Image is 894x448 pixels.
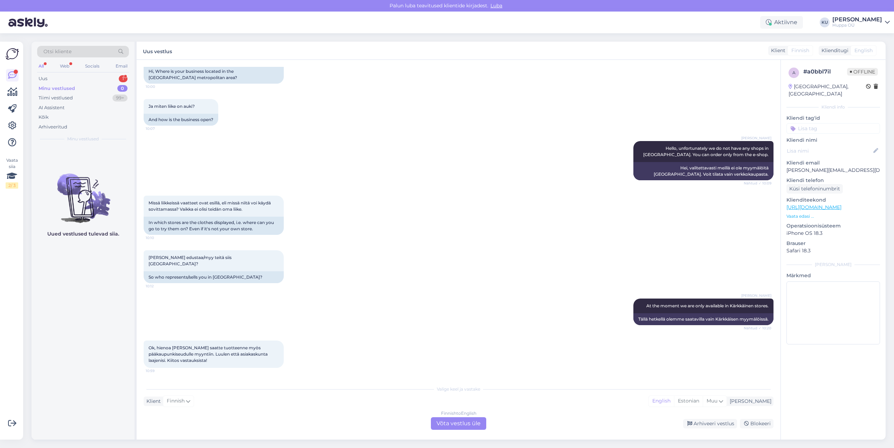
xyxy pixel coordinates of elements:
span: Otsi kliente [43,48,71,55]
span: Muu [707,398,717,404]
span: a [792,70,796,75]
span: Ja miten liike on auki? [149,104,195,109]
div: # a0bbl7il [803,68,847,76]
span: 10:59 [146,368,172,373]
p: Kliendi tag'id [786,114,880,122]
div: So who represents/sells you in [GEOGRAPHIC_DATA]? [144,271,284,283]
a: [PERSON_NAME]Huppa OÜ [832,17,890,28]
a: [URL][DOMAIN_NAME] [786,204,841,210]
div: [PERSON_NAME] [727,398,771,405]
div: Klient [768,47,785,54]
div: Arhiveeri vestlus [683,419,737,428]
span: Ok, hienoa [PERSON_NAME] saatte tuotteenne myös pääkaupunkiseudulle myyntiin. Luulen että asiakas... [149,345,269,363]
div: Hei, valitettavasti meillä ei ole myymälöitä [GEOGRAPHIC_DATA]. Voit tilata vain verkkokaupasta. [633,162,773,180]
div: Tiimi vestlused [39,94,73,101]
img: Askly Logo [6,47,19,61]
div: [PERSON_NAME] [832,17,882,22]
p: Kliendi nimi [786,136,880,144]
span: Finnish [791,47,809,54]
p: Brauser [786,240,880,247]
p: Kliendi telefon [786,177,880,184]
div: Võta vestlus üle [431,417,486,430]
span: [PERSON_NAME] [741,293,771,298]
div: Hi, Where is your business located in the [GEOGRAPHIC_DATA] metropolitan area? [144,65,284,84]
div: Finnish to English [441,410,476,416]
div: Tällä hetkellä olemme saatavilla vain Kärkkäisen myymälöissä. [633,313,773,325]
span: Nähtud ✓ 10:09 [744,181,771,186]
span: Luba [488,2,504,9]
span: Offline [847,68,878,76]
div: Kliendi info [786,104,880,110]
span: [PERSON_NAME] [741,135,771,141]
p: Operatsioonisüsteem [786,222,880,230]
label: Uus vestlus [143,46,172,55]
p: iPhone OS 18.3 [786,230,880,237]
div: Klient [144,398,161,405]
div: 99+ [112,94,128,101]
div: Kõik [39,114,49,121]
p: Kliendi email [786,159,880,167]
div: Minu vestlused [39,85,75,92]
div: English [649,396,674,406]
input: Lisa nimi [787,147,872,155]
div: Vaata siia [6,157,18,189]
div: [PERSON_NAME] [786,261,880,268]
input: Lisa tag [786,123,880,134]
span: 10:12 [146,283,172,289]
div: Email [114,62,129,71]
span: [PERSON_NAME] edustaa/myy teitä siis [GEOGRAPHIC_DATA]? [149,255,233,266]
span: Missä liikkeissä vaatteet ovat esillä, eli missä niitä voi käydä sovittamassa? Vaikka ei olisi te... [149,200,272,212]
div: In which stores are the clothes displayed, i.e. where can you go to try them on? Even if it's not... [144,217,284,235]
div: Arhiveeritud [39,124,67,131]
span: Minu vestlused [67,136,99,142]
div: Huppa OÜ [832,22,882,28]
p: Safari 18.3 [786,247,880,254]
span: 10:07 [146,126,172,131]
p: [PERSON_NAME][EMAIL_ADDRESS][DOMAIN_NAME] [786,167,880,174]
div: [GEOGRAPHIC_DATA], [GEOGRAPHIC_DATA] [789,83,866,98]
div: Valige keel ja vastake [144,386,773,392]
span: Nähtud ✓ 10:20 [744,325,771,331]
div: 2 / 3 [6,182,18,189]
div: 0 [117,85,128,92]
p: Uued vestlused tulevad siia. [47,230,119,238]
span: Hello, unfortunately we do not have any shops in [GEOGRAPHIC_DATA]. You can order only from the e... [643,146,770,157]
span: At the moment we are only available in Kärkkäinen stores. [646,303,769,308]
div: Aktiivne [760,16,803,29]
div: 1 [119,75,128,82]
p: Märkmed [786,272,880,279]
div: Estonian [674,396,703,406]
p: Klienditeekond [786,196,880,204]
img: No chats [32,161,135,224]
div: All [37,62,45,71]
span: Finnish [167,397,185,405]
div: Blokeeri [740,419,773,428]
span: 10:10 [146,235,172,240]
div: Klienditugi [819,47,848,54]
div: Uus [39,75,47,82]
p: Vaata edasi ... [786,213,880,219]
div: Socials [84,62,101,71]
div: Web [59,62,71,71]
div: AI Assistent [39,104,64,111]
div: And how is the business open? [144,114,218,126]
div: Küsi telefoninumbrit [786,184,843,194]
span: 10:00 [146,84,172,89]
div: KU [820,17,830,27]
span: English [854,47,873,54]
